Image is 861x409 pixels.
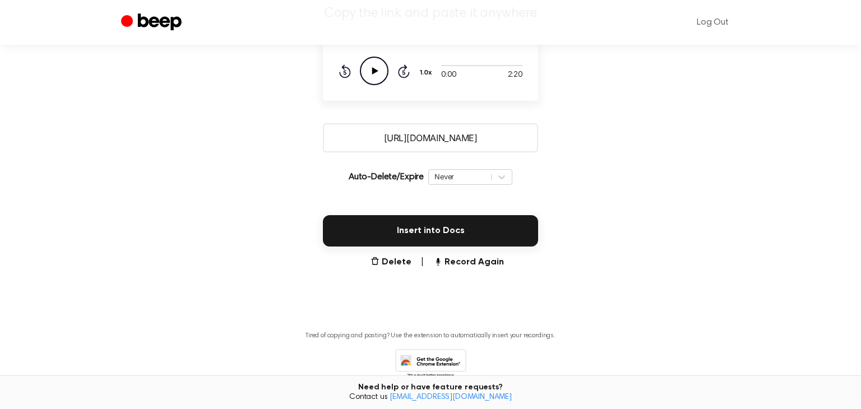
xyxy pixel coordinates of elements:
p: Tired of copying and pasting? Use the extension to automatically insert your recordings. [305,332,556,340]
a: [EMAIL_ADDRESS][DOMAIN_NAME] [390,393,512,401]
button: Delete [371,255,411,269]
p: Auto-Delete/Expire [349,170,424,184]
button: Insert into Docs [323,215,538,247]
span: Contact us [7,393,854,403]
button: Record Again [433,255,504,269]
a: Beep [121,12,184,34]
a: Log Out [686,9,740,36]
span: 2:20 [508,69,522,81]
button: 1.0x [419,63,436,82]
div: Never [434,171,485,182]
span: | [420,255,424,269]
span: 0:00 [441,69,456,81]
